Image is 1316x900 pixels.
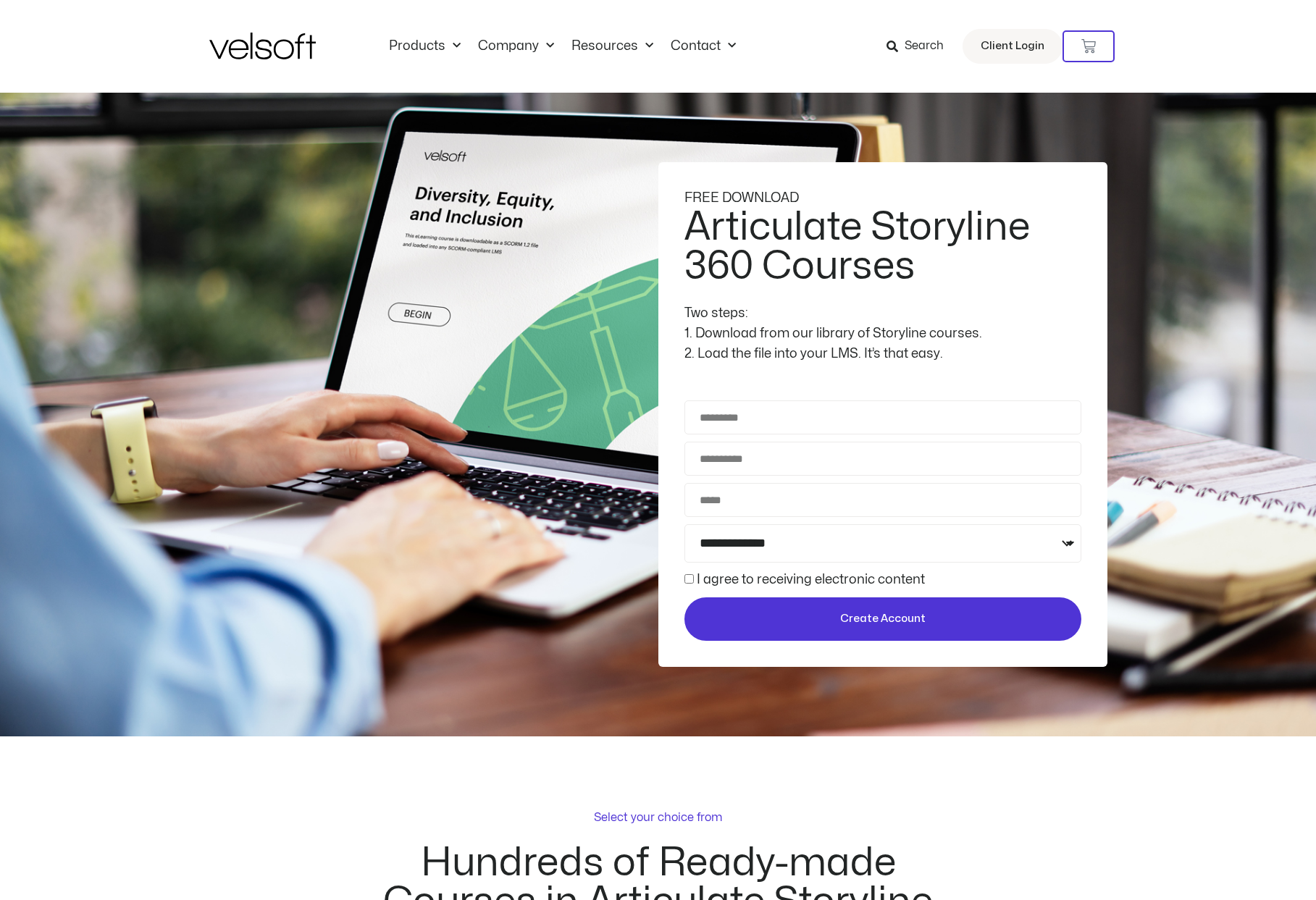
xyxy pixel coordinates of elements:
p: Select your choice from [594,809,722,826]
div: 1. Download from our library of Storyline courses. [684,324,1081,344]
span: Client Login [981,37,1044,56]
a: CompanyMenu Toggle [469,38,563,54]
nav: Menu [380,38,745,54]
img: Velsoft Training Materials [209,33,316,59]
div: FREE DOWNLOAD [684,188,1081,209]
span: Create Account [840,610,926,628]
label: I agree to receiving electronic content [697,573,925,586]
div: 2. Load the file into your LMS. It’s that easy. [684,344,1081,364]
a: ResourcesMenu Toggle [563,38,662,54]
button: Create Account [684,597,1081,641]
a: Client Login [963,29,1063,64]
div: Two steps: [684,303,1081,324]
h2: Articulate Storyline 360 Courses [684,208,1078,286]
a: ProductsMenu Toggle [380,38,469,54]
a: ContactMenu Toggle [662,38,745,54]
a: Search [887,34,954,59]
span: Search [905,37,944,56]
